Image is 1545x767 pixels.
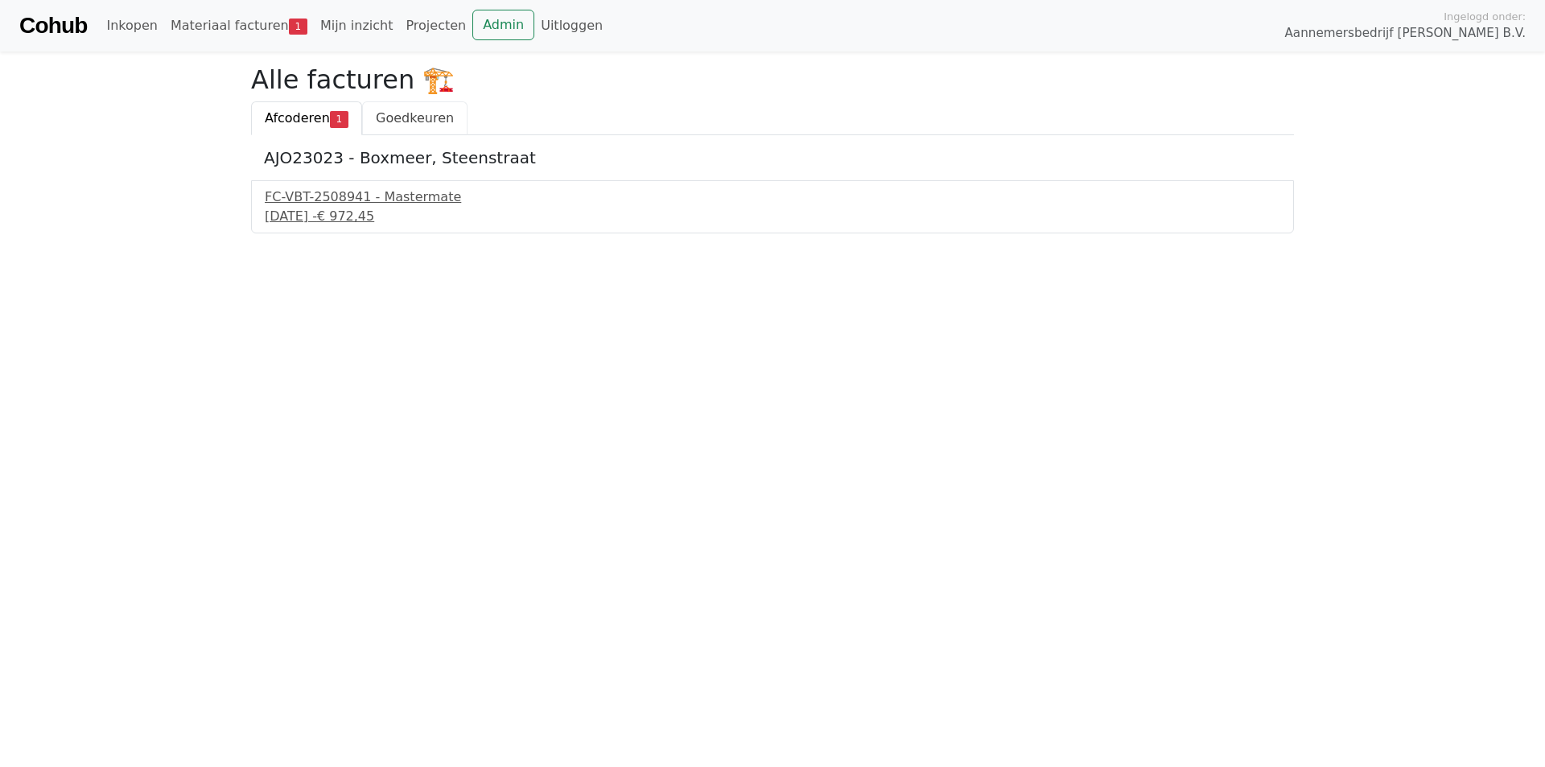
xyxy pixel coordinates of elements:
[362,101,468,135] a: Goedkeuren
[100,10,163,42] a: Inkopen
[251,101,362,135] a: Afcoderen1
[265,207,1280,226] div: [DATE] -
[330,111,348,127] span: 1
[289,19,307,35] span: 1
[534,10,609,42] a: Uitloggen
[317,208,374,224] span: € 972,45
[472,10,534,40] a: Admin
[265,188,1280,207] div: FC-VBT-2508941 - Mastermate
[1284,24,1526,43] span: Aannemersbedrijf [PERSON_NAME] B.V.
[314,10,400,42] a: Mijn inzicht
[251,64,1294,95] h2: Alle facturen 🏗️
[399,10,472,42] a: Projecten
[376,110,454,126] span: Goedkeuren
[265,188,1280,226] a: FC-VBT-2508941 - Mastermate[DATE] -€ 972,45
[164,10,314,42] a: Materiaal facturen1
[264,148,1281,167] h5: AJO23023 - Boxmeer, Steenstraat
[1444,9,1526,24] span: Ingelogd onder:
[265,110,330,126] span: Afcoderen
[19,6,87,45] a: Cohub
